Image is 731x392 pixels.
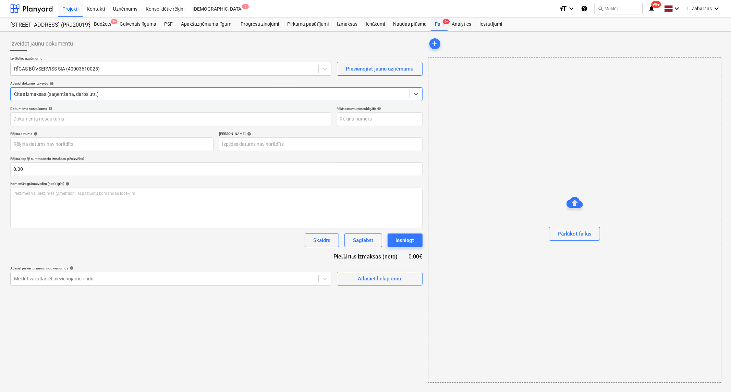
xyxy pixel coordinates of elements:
[283,17,333,31] a: Pirkuma pasūtījumi
[648,4,655,13] i: notifications
[10,156,423,162] p: Rēķina kopējā summa (neto izmaksas, pēc izvēles)
[567,4,575,13] i: keyboard_arrow_down
[10,40,73,48] span: Izveidot jaunu dokumentu
[376,106,381,111] span: help
[64,182,70,186] span: help
[219,137,422,151] input: Izpildes datums nav norādīts
[431,17,448,31] div: Faili
[475,17,506,31] a: Iestatījumi
[333,17,362,31] a: Izmaksas
[10,181,423,186] div: Komentārs grāmatvedim (neobligāti)
[328,253,409,261] div: Piešķirtās izmaksas (neto)
[10,162,423,176] input: Rēķina kopējā summa (neto izmaksas, pēc izvēles)
[712,4,721,13] i: keyboard_arrow_down
[32,132,38,136] span: help
[68,266,74,270] span: help
[313,236,330,245] div: Skaidrs
[443,19,450,24] span: 9+
[344,233,382,247] button: Saglabāt
[47,106,52,111] span: help
[673,4,681,13] i: keyboard_arrow_down
[431,17,448,31] a: Faili9+
[581,4,588,13] i: Zināšanu pamats
[48,81,54,86] span: help
[10,266,331,270] div: Atlasiet pievienojamos rindu vienumus
[448,17,475,31] a: Analytics
[10,22,82,29] div: [STREET_ADDRESS] (PRJ2001934) 2601941
[362,17,389,31] a: Ienākumi
[409,253,423,261] div: 0.00€
[10,106,331,111] div: Dokumenta nosaukums
[389,17,431,31] a: Naudas plūsma
[651,1,661,8] span: 99+
[10,56,331,62] p: Izvēlieties uzņēmumu
[388,233,423,247] button: Iesniegt
[90,17,115,31] div: Budžets
[115,17,160,31] a: Galvenais līgums
[111,19,118,24] span: 9+
[549,227,600,241] button: Pārlūkot failus
[337,272,423,286] button: Atlasiet lielapjomu
[337,112,423,126] input: Rēķina numurs
[219,131,422,136] div: [PERSON_NAME]
[90,17,115,31] a: Budžets9+
[10,137,214,151] input: Rēķina datums nav norādīts
[160,17,177,31] a: PSF
[246,132,251,136] span: help
[10,131,214,136] div: Rēķina datums
[337,106,423,111] div: Rēķina numurs (neobligāti)
[428,58,721,383] div: Pārlūkot failus
[697,359,731,392] iframe: Chat Widget
[598,6,603,11] span: search
[305,233,339,247] button: Skaidrs
[559,4,567,13] i: format_size
[687,6,712,12] span: L. Zaharāns
[595,3,643,14] button: Meklēt
[431,40,439,48] span: add
[177,17,236,31] a: Apakšuzņēmuma līgumi
[358,274,401,283] div: Atlasiet lielapjomu
[396,236,414,245] div: Iesniegt
[346,64,414,73] div: Pievienojiet jaunu uzņēmumu
[242,4,249,9] span: 6
[10,81,423,86] div: Atlasiet dokumenta veidu
[236,17,283,31] a: Progresa ziņojumi
[558,229,592,238] div: Pārlūkot failus
[353,236,373,245] div: Saglabāt
[10,112,331,126] input: Dokumenta nosaukums
[337,62,423,76] button: Pievienojiet jaunu uzņēmumu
